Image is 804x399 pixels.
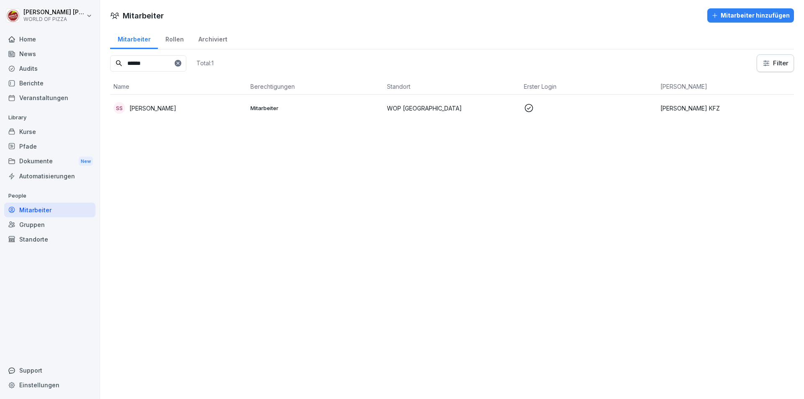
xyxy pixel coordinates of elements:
a: Rollen [158,28,191,49]
th: Berechtigungen [247,79,384,95]
a: Berichte [4,76,95,90]
a: Automatisierungen [4,169,95,183]
a: Home [4,32,95,46]
a: Mitarbeiter [110,28,158,49]
p: Total: 1 [196,59,214,67]
a: DokumenteNew [4,154,95,169]
p: Library [4,111,95,124]
p: Mitarbeiter [250,104,381,112]
th: Name [110,79,247,95]
a: Kurse [4,124,95,139]
a: Gruppen [4,217,95,232]
div: Dokumente [4,154,95,169]
p: [PERSON_NAME] [129,104,176,113]
th: [PERSON_NAME] [657,79,794,95]
a: Veranstaltungen [4,90,95,105]
a: Pfade [4,139,95,154]
p: People [4,189,95,203]
div: SS [113,102,125,114]
a: Audits [4,61,95,76]
h1: Mitarbeiter [123,10,164,21]
p: [PERSON_NAME] KFZ [660,104,791,113]
div: Filter [762,59,789,67]
p: [PERSON_NAME] [PERSON_NAME] [23,9,85,16]
div: Mitarbeiter hinzufügen [711,11,790,20]
th: Standort [384,79,521,95]
p: WOP [GEOGRAPHIC_DATA] [387,104,517,113]
a: Standorte [4,232,95,247]
div: Support [4,363,95,378]
p: WORLD OF PIZZA [23,16,85,22]
a: Einstellungen [4,378,95,392]
a: Archiviert [191,28,234,49]
th: Erster Login [521,79,657,95]
button: Mitarbeiter hinzufügen [707,8,794,23]
a: News [4,46,95,61]
button: Filter [757,55,794,72]
div: New [79,157,93,166]
a: Mitarbeiter [4,203,95,217]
